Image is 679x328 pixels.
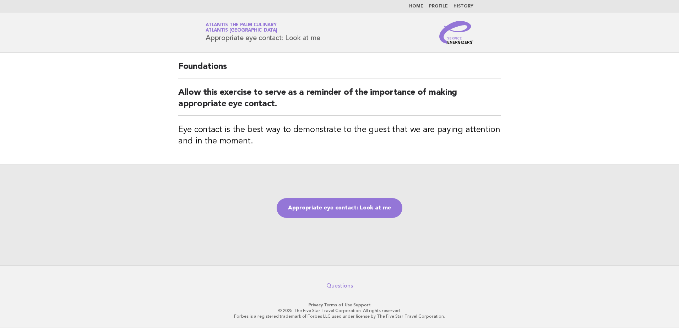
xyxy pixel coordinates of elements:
[309,302,323,307] a: Privacy
[206,23,320,42] h1: Appropriate eye contact: Look at me
[122,302,557,308] p: · ·
[178,124,501,147] h3: Eye contact is the best way to demonstrate to the guest that we are paying attention and in the m...
[324,302,352,307] a: Terms of Use
[178,61,501,78] h2: Foundations
[122,313,557,319] p: Forbes is a registered trademark of Forbes LLC used under license by The Five Star Travel Corpora...
[353,302,371,307] a: Support
[178,87,501,116] h2: Allow this exercise to serve as a reminder of the importance of making appropriate eye contact.
[206,23,277,33] a: Atlantis The Palm CulinaryAtlantis [GEOGRAPHIC_DATA]
[206,28,277,33] span: Atlantis [GEOGRAPHIC_DATA]
[439,21,473,44] img: Service Energizers
[409,4,423,9] a: Home
[429,4,448,9] a: Profile
[453,4,473,9] a: History
[277,198,402,218] a: Appropriate eye contact: Look at me
[326,282,353,289] a: Questions
[122,308,557,313] p: © 2025 The Five Star Travel Corporation. All rights reserved.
